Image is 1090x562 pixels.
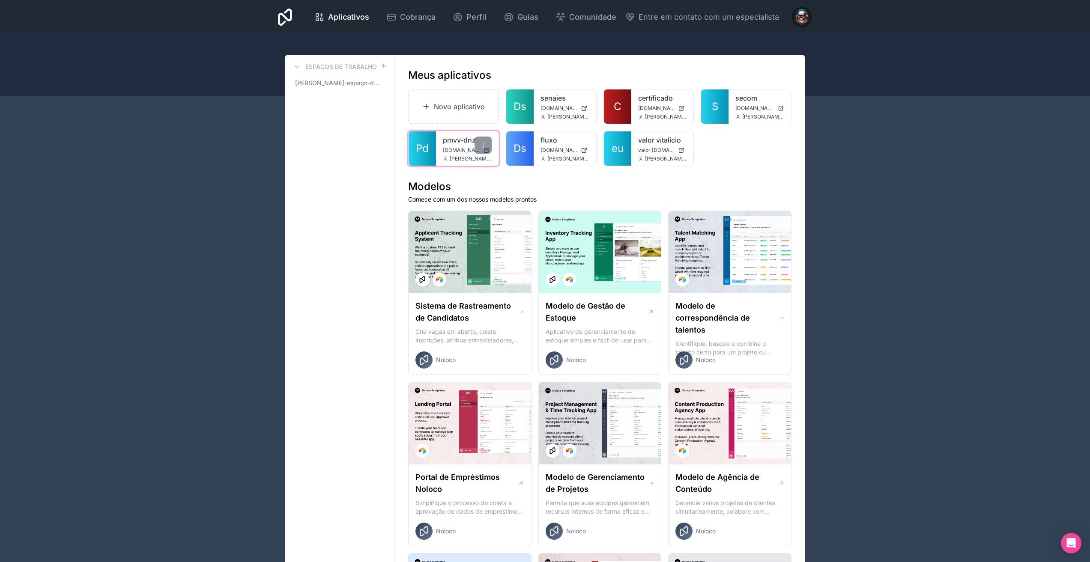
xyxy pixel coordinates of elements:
[569,12,616,21] font: Comunidade
[614,100,621,113] font: C
[408,196,537,203] font: Comece com um dos nossos modelos prontos
[292,62,377,72] a: Espaços de trabalho
[735,93,784,103] a: secom
[415,473,500,494] font: Portal de Empréstimos Noloco
[645,155,773,162] font: [PERSON_NAME][EMAIL_ADDRESS][DOMAIN_NAME]
[408,180,451,193] font: Modelos
[625,11,779,23] button: Entre em contato com um especialista
[436,527,456,535] font: Noloco
[645,113,773,120] font: [PERSON_NAME][EMAIL_ADDRESS][DOMAIN_NAME]
[639,12,779,21] font: Entre em contato com um especialista
[675,301,750,334] font: Modelo de correspondência de talentos
[514,100,526,113] font: Ds
[612,142,624,155] font: eu
[566,527,586,535] font: Noloco
[416,142,429,155] font: Pd
[541,105,589,112] a: [DOMAIN_NAME]
[379,8,442,27] a: Cobrança
[701,89,729,124] a: S
[735,94,757,102] font: secom
[541,105,582,111] font: [DOMAIN_NAME]
[696,356,716,363] font: Noloco
[466,12,487,21] font: Perfil
[436,356,456,363] font: Noloco
[415,301,511,322] font: Sistema de Rastreamento de Candidatos
[546,301,625,322] font: Modelo de Gestão de Estoque
[305,63,377,70] font: Espaços de trabalho
[546,499,650,532] font: Permita que suas equipes gerenciem recursos internos de forma eficaz e executem projetos de clien...
[638,147,693,153] font: valor [DOMAIN_NAME]
[443,147,492,154] a: [DOMAIN_NAME]
[638,135,687,145] a: valor vitalício
[292,75,387,91] a: [PERSON_NAME]-espaço-de-trabalho
[549,8,623,27] a: Comunidade
[546,328,652,361] font: Aplicativo de gerenciamento de estoque simples e fácil de usar para gerenciar seu estoque, pedido...
[415,328,522,369] font: Crie vagas em aberto, colete inscrições, atribua entrevistadores, centralize o feedback dos candi...
[638,94,673,102] font: certificado
[675,473,759,494] font: Modelo de Agência de Conteúdo
[541,147,589,154] a: [DOMAIN_NAME]
[638,147,687,154] a: valor [DOMAIN_NAME]
[517,12,538,21] font: Guias
[514,142,526,155] font: Ds
[450,155,578,162] font: [PERSON_NAME][EMAIL_ADDRESS][DOMAIN_NAME]
[541,136,557,144] font: fluxo
[541,93,589,103] a: senaies
[696,527,716,535] font: Noloco
[541,147,582,153] font: [DOMAIN_NAME]
[408,69,491,81] font: Meus aplicativos
[735,105,777,111] font: [DOMAIN_NAME]
[443,147,484,153] font: [DOMAIN_NAME]
[742,113,871,120] font: [PERSON_NAME][EMAIL_ADDRESS][DOMAIN_NAME]
[566,447,573,454] img: Logotipo do Airtable
[1061,533,1081,553] div: Abra o Intercom Messenger
[506,89,534,124] a: Ds
[712,100,718,113] font: S
[409,131,436,166] a: Pd
[443,136,476,144] font: pmvv-dnz
[604,131,631,166] a: eu
[419,447,426,454] img: Logotipo do Airtable
[408,89,499,124] a: Novo aplicativo
[638,105,680,111] font: [DOMAIN_NAME]
[415,499,523,532] font: Simplifique o processo de coleta e aprovação de dados de empréstimos com nosso modelo de Portal d...
[675,340,782,373] font: Identifique, busque e combine o talento certo para um projeto ou posição em aberto com nosso mode...
[400,12,436,21] font: Cobrança
[638,105,687,112] a: [DOMAIN_NAME]
[541,94,566,102] font: senaies
[308,8,376,27] a: Aplicativos
[566,356,586,363] font: Noloco
[546,473,645,494] font: Modelo de Gerenciamento de Projetos
[547,155,676,162] font: [PERSON_NAME][EMAIL_ADDRESS][DOMAIN_NAME]
[443,135,492,145] a: pmvv-dnz
[735,105,784,112] a: [DOMAIN_NAME]
[566,276,573,283] img: Logotipo do Airtable
[434,102,485,111] font: Novo aplicativo
[497,8,545,27] a: Guias
[679,447,686,454] img: Logotipo do Airtable
[295,79,403,86] font: [PERSON_NAME]-espaço-de-trabalho
[638,93,687,103] a: certificado
[604,89,631,124] a: C
[328,12,369,21] font: Aplicativos
[679,276,686,283] img: Logotipo do Airtable
[506,131,534,166] a: Ds
[541,135,589,145] a: fluxo
[547,113,676,120] font: [PERSON_NAME][EMAIL_ADDRESS][DOMAIN_NAME]
[436,276,443,283] img: Logotipo do Airtable
[638,136,681,144] font: valor vitalício
[446,8,493,27] a: Perfil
